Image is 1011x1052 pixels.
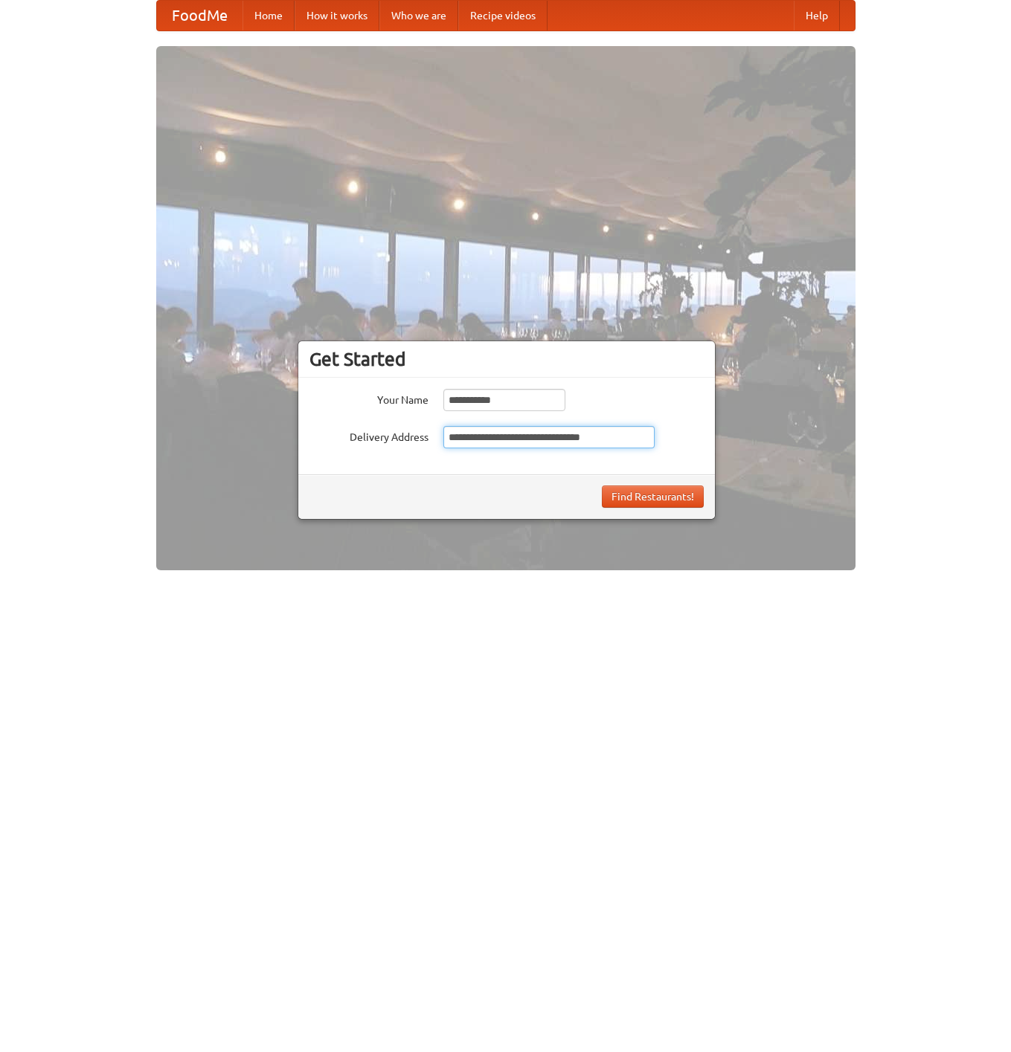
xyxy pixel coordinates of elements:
button: Find Restaurants! [602,485,704,508]
a: Recipe videos [458,1,548,30]
h3: Get Started [309,348,704,370]
label: Your Name [309,389,429,407]
a: Help [794,1,840,30]
a: FoodMe [157,1,243,30]
a: Who we are [379,1,458,30]
a: How it works [295,1,379,30]
label: Delivery Address [309,426,429,445]
a: Home [243,1,295,30]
